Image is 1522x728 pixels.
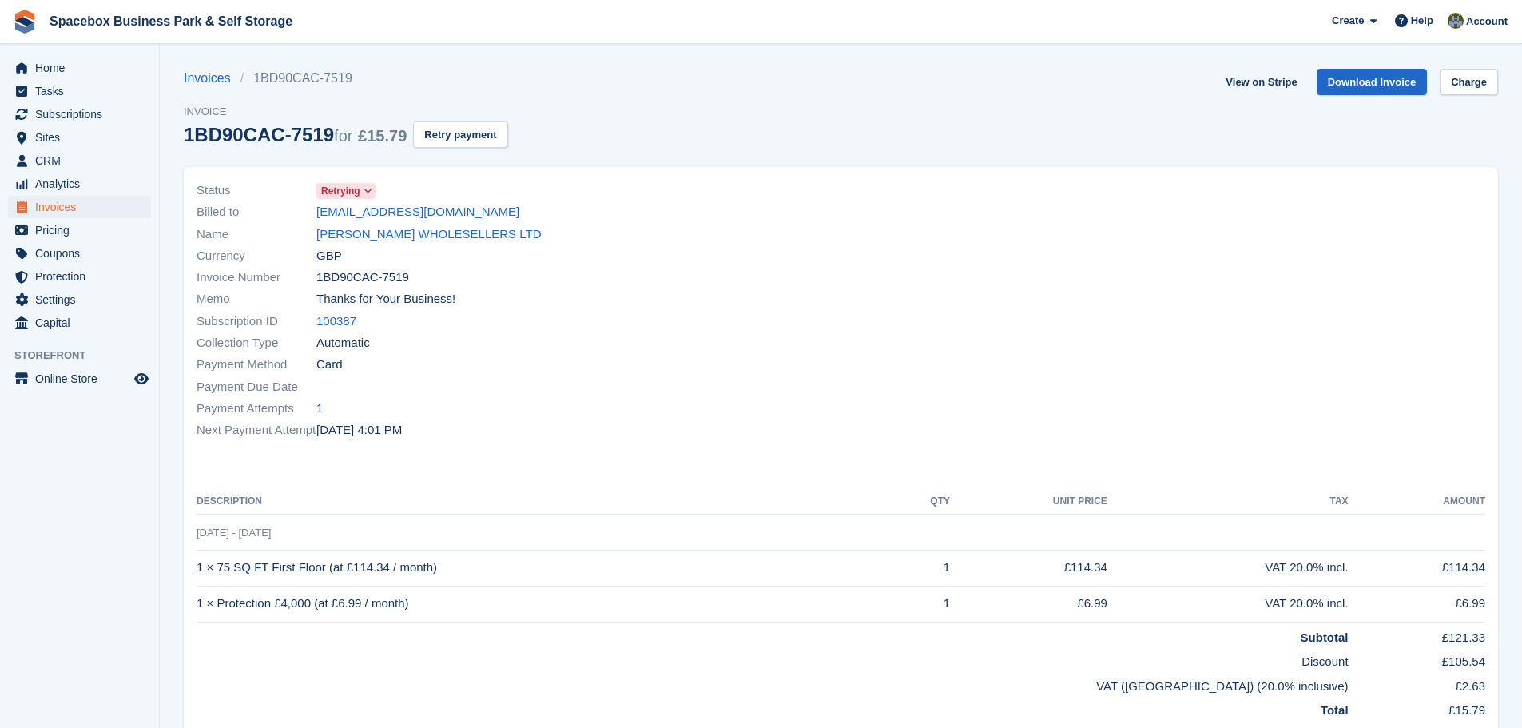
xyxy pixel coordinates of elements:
time: 2025-08-28 15:01:44 UTC [316,421,402,440]
a: menu [8,103,151,125]
span: 1 [316,400,323,418]
span: [DATE] - [DATE] [197,527,271,539]
td: Discount [197,646,1349,671]
button: Retry payment [413,121,507,148]
td: 1 × Protection £4,000 (at £6.99 / month) [197,586,893,622]
a: menu [8,57,151,79]
span: Settings [35,288,131,311]
td: VAT ([GEOGRAPHIC_DATA]) (20.0% inclusive) [197,671,1349,696]
td: £114.34 [950,550,1107,586]
span: Home [35,57,131,79]
span: Name [197,225,316,244]
th: Tax [1107,489,1349,515]
img: stora-icon-8386f47178a22dfd0bd8f6a31ec36ba5ce8667c1dd55bd0f319d3a0aa187defe.svg [13,10,37,34]
a: menu [8,80,151,102]
a: View on Stripe [1219,69,1303,95]
span: Analytics [35,173,131,195]
td: £114.34 [1349,550,1485,586]
span: Payment Due Date [197,378,316,396]
a: Download Invoice [1317,69,1428,95]
span: Collection Type [197,334,316,352]
span: for [334,127,352,145]
span: Invoice Number [197,269,316,287]
a: menu [8,196,151,218]
span: Subscriptions [35,103,131,125]
span: Card [316,356,343,374]
td: 1 × 75 SQ FT First Floor (at £114.34 / month) [197,550,893,586]
a: menu [8,126,151,149]
span: Status [197,181,316,200]
td: £6.99 [950,586,1107,622]
span: Memo [197,290,316,308]
div: 1BD90CAC-7519 [184,124,407,145]
span: CRM [35,149,131,172]
span: 1BD90CAC-7519 [316,269,409,287]
a: [PERSON_NAME] WHOLESELLERS LTD [316,225,541,244]
a: menu [8,242,151,265]
strong: Subtotal [1301,631,1349,644]
td: £6.99 [1349,586,1485,622]
span: Invoices [35,196,131,218]
a: [EMAIL_ADDRESS][DOMAIN_NAME] [316,203,519,221]
span: Protection [35,265,131,288]
div: VAT 20.0% incl. [1107,559,1349,577]
td: £15.79 [1349,695,1485,720]
th: Description [197,489,893,515]
th: QTY [893,489,950,515]
span: Storefront [14,348,159,364]
a: Preview store [132,369,151,388]
th: Unit Price [950,489,1107,515]
span: Coupons [35,242,131,265]
span: Billed to [197,203,316,221]
nav: breadcrumbs [184,69,508,88]
span: Retrying [321,184,360,198]
span: Payment Method [197,356,316,374]
span: Automatic [316,334,370,352]
td: 1 [893,586,950,622]
span: £15.79 [358,127,407,145]
span: Help [1411,13,1433,29]
div: VAT 20.0% incl. [1107,595,1349,613]
span: Pricing [35,219,131,241]
a: Retrying [316,181,376,200]
span: Thanks for Your Business! [316,290,455,308]
a: menu [8,149,151,172]
th: Amount [1349,489,1485,515]
a: menu [8,312,151,334]
a: Charge [1440,69,1498,95]
a: menu [8,173,151,195]
strong: Total [1321,703,1349,717]
span: Capital [35,312,131,334]
span: Invoice [184,104,508,120]
td: -£105.54 [1349,646,1485,671]
span: Create [1332,13,1364,29]
a: Spacebox Business Park & Self Storage [43,8,299,34]
a: Invoices [184,69,240,88]
span: GBP [316,247,342,265]
td: £2.63 [1349,671,1485,696]
a: menu [8,288,151,311]
a: menu [8,219,151,241]
td: £121.33 [1349,622,1485,646]
span: Account [1466,14,1508,30]
span: Currency [197,247,316,265]
span: Payment Attempts [197,400,316,418]
span: Sites [35,126,131,149]
span: Subscription ID [197,312,316,331]
a: menu [8,265,151,288]
a: menu [8,368,151,390]
img: sahil [1448,13,1464,29]
span: Online Store [35,368,131,390]
span: Next Payment Attempt [197,421,316,440]
span: Tasks [35,80,131,102]
a: 100387 [316,312,356,331]
td: 1 [893,550,950,586]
